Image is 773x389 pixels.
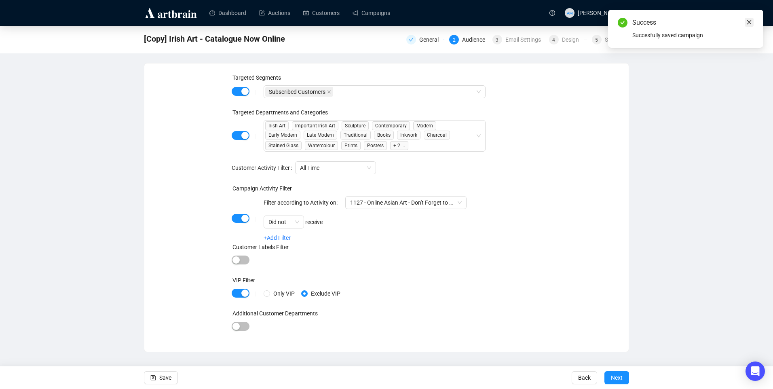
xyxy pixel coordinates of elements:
span: + 2 ... [390,141,408,150]
span: Watercolour [305,141,338,150]
div: | [254,133,256,139]
span: check-circle [618,18,627,27]
div: Open Intercom Messenger [746,362,765,381]
span: check [409,37,414,42]
a: Close [745,18,754,27]
span: 1127 - Online Asian Art - Don't Forget to Bid [350,197,462,209]
div: General [406,35,444,44]
span: Only VIP [270,289,298,298]
div: 5Summary [592,35,629,44]
button: Next [604,371,629,384]
a: Customers [303,2,340,23]
span: Important Irish Art [292,121,338,130]
span: Modern [413,121,436,130]
span: Next [611,366,623,389]
a: Dashboard [209,2,246,23]
div: 3Email Settings [492,35,544,44]
div: Success [632,18,754,27]
span: Traditional [340,131,371,140]
span: All Time [300,162,371,174]
button: Back [572,371,597,384]
img: logo [144,6,198,19]
span: Inkwork [397,131,420,140]
div: Summary [605,35,629,44]
span: Prints [341,141,361,150]
div: 2Audience [449,35,487,44]
span: Late Modern [304,131,337,140]
a: Auctions [259,2,290,23]
div: Succesfully saved campaign [632,31,754,40]
label: Customer Labels Filter [232,244,289,250]
span: AM [566,9,572,16]
span: close [327,90,331,94]
span: 2 [453,37,456,43]
label: Campaign Activity Filter [232,185,292,192]
span: 4 [552,37,555,43]
span: [Copy] Irish Art - Catalogue Now Online [144,32,285,45]
span: Back [578,366,591,389]
span: Stained Glass [265,141,302,150]
div: | [254,89,256,95]
span: Did not [268,216,299,228]
div: General [419,35,444,44]
label: Customer Activity Filter [232,161,295,174]
span: Subscribed Customers [269,87,325,96]
label: Targeted Segments [232,74,281,81]
span: Charcoal [424,131,450,140]
div: 4Design [549,35,587,44]
label: Targeted Departments and Categories [232,109,328,116]
span: save [150,375,156,381]
span: Irish Art [265,121,289,130]
label: Additional Customer Departments [232,310,318,317]
span: Filter according to Activity on: [264,199,467,206]
span: receive [264,219,323,225]
span: close [746,19,752,25]
span: 5 [595,37,598,43]
span: Contemporary [372,121,410,130]
span: question-circle [549,10,555,16]
div: Design [562,35,584,44]
div: | [254,290,256,297]
span: Subscribed Customers [265,87,333,97]
button: Save [144,371,178,384]
div: | [254,216,256,222]
span: Sculpture [342,121,369,130]
span: Early Modern [265,131,300,140]
span: 3 [496,37,498,43]
a: Campaigns [353,2,390,23]
div: Email Settings [505,35,546,44]
label: VIP Filter [232,277,255,283]
span: [PERSON_NAME] [578,10,621,16]
a: +Add Filter [264,235,291,241]
span: Posters [364,141,387,150]
span: Exclude VIP [308,289,344,298]
span: Save [159,366,171,389]
div: Audience [462,35,490,44]
span: Books [374,131,394,140]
